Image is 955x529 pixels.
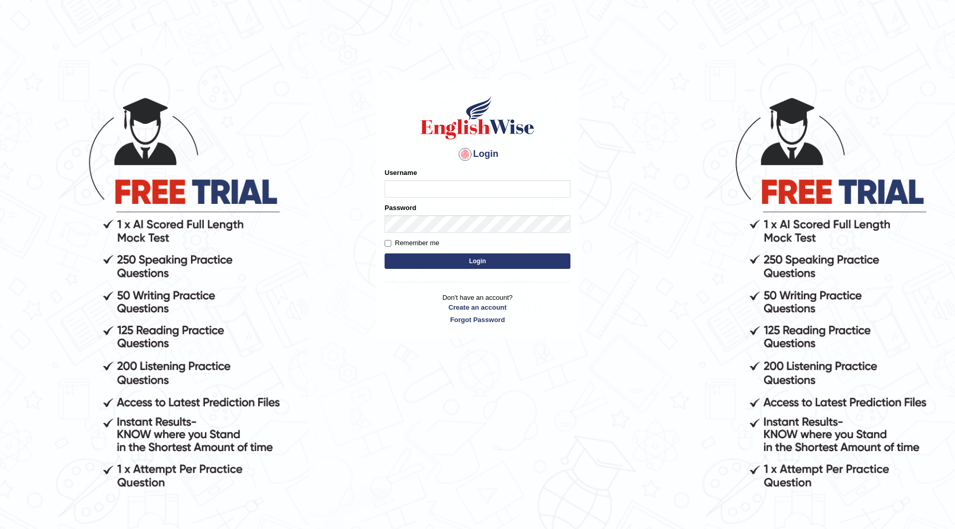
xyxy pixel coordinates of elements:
[385,315,570,325] a: Forgot Password
[385,238,439,248] label: Remember me
[385,203,416,213] label: Password
[385,293,570,325] p: Don't have an account?
[385,253,570,269] button: Login
[385,146,570,163] h4: Login
[385,240,391,247] input: Remember me
[419,94,536,141] img: Logo of English Wise sign in for intelligent practice with AI
[385,168,417,178] label: Username
[385,302,570,312] a: Create an account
